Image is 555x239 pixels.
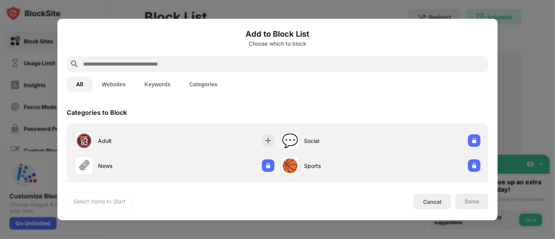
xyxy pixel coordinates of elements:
button: Keywords [135,77,180,92]
button: Categories [180,77,227,92]
div: 🃏 [76,183,92,199]
div: Categories to Block [67,109,127,116]
div: 🏀 [282,158,298,174]
button: Websites [92,77,135,92]
div: 💬 [282,133,298,149]
div: News [98,162,174,170]
div: Choose which to block [67,41,488,47]
h6: Add to Block List [67,28,488,40]
div: 🔞 [76,133,92,149]
img: search.svg [70,59,79,69]
div: Select Items to Start [73,198,126,205]
div: Sports [304,162,381,170]
div: Adult [98,137,174,145]
div: 🛍 [283,183,297,199]
button: All [67,77,92,92]
div: Done [465,198,479,205]
div: Social [304,137,381,145]
div: 🗞 [77,158,91,174]
div: Cancel [423,198,441,205]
